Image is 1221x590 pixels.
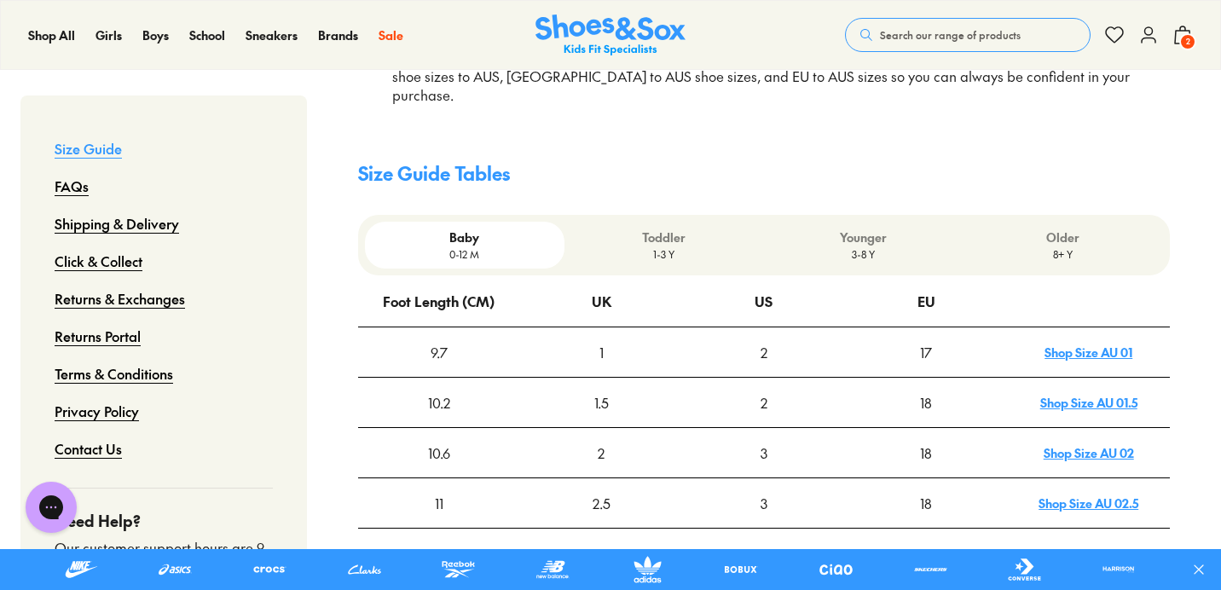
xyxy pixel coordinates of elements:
[142,26,169,44] a: Boys
[535,14,686,56] a: Shoes & Sox
[592,277,611,325] div: UK
[683,479,843,527] div: 3
[880,27,1021,43] span: Search our range of products
[189,26,225,44] a: School
[55,392,139,430] a: Privacy Policy
[372,246,558,262] p: 0-12 M
[1044,545,1134,562] a: Shop Size AU 03
[359,529,519,577] div: 11.4
[55,167,89,205] a: FAQs
[683,379,843,426] div: 2
[846,529,1006,577] div: 19
[683,429,843,477] div: 3
[17,476,85,539] iframe: Gorgias live chat messenger
[318,26,358,44] a: Brands
[28,26,75,44] a: Shop All
[372,228,558,246] p: Baby
[846,379,1006,426] div: 18
[683,529,843,577] div: 4
[521,479,681,527] div: 2.5
[359,429,519,477] div: 10.6
[521,328,681,376] div: 1
[571,246,757,262] p: 1-3 Y
[55,509,273,532] h4: Need Help?
[521,529,681,577] div: 3
[383,277,495,325] div: Foot Length (CM)
[771,228,957,246] p: Younger
[571,228,757,246] p: Toddler
[917,277,935,325] div: EU
[358,159,1170,188] h4: Size Guide Tables
[535,14,686,56] img: SNS_Logo_Responsive.svg
[521,379,681,426] div: 1.5
[1172,16,1193,54] button: 2
[359,328,519,376] div: 9.7
[1045,344,1132,361] a: Shop Size AU 01
[846,429,1006,477] div: 18
[521,429,681,477] div: 2
[1040,394,1137,411] a: Shop Size AU 01.5
[846,328,1006,376] div: 17
[55,280,185,317] a: Returns & Exchanges
[55,430,122,467] a: Contact Us
[246,26,298,44] a: Sneakers
[55,355,173,392] a: Terms & Conditions
[1179,33,1196,50] span: 2
[771,246,957,262] p: 3-8 Y
[845,18,1091,52] button: Search our range of products
[755,277,773,325] div: US
[683,328,843,376] div: 2
[55,317,141,355] a: Returns Portal
[970,228,1156,246] p: Older
[359,479,519,527] div: 11
[55,205,179,242] a: Shipping & Delivery
[359,379,519,426] div: 10.2
[95,26,122,44] a: Girls
[970,246,1156,262] p: 8+ Y
[1039,495,1138,512] a: Shop Size AU 02.5
[379,26,403,44] a: Sale
[846,479,1006,527] div: 18
[55,130,122,167] a: Size Guide
[1044,444,1134,461] a: Shop Size AU 02
[55,242,142,280] a: Click & Collect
